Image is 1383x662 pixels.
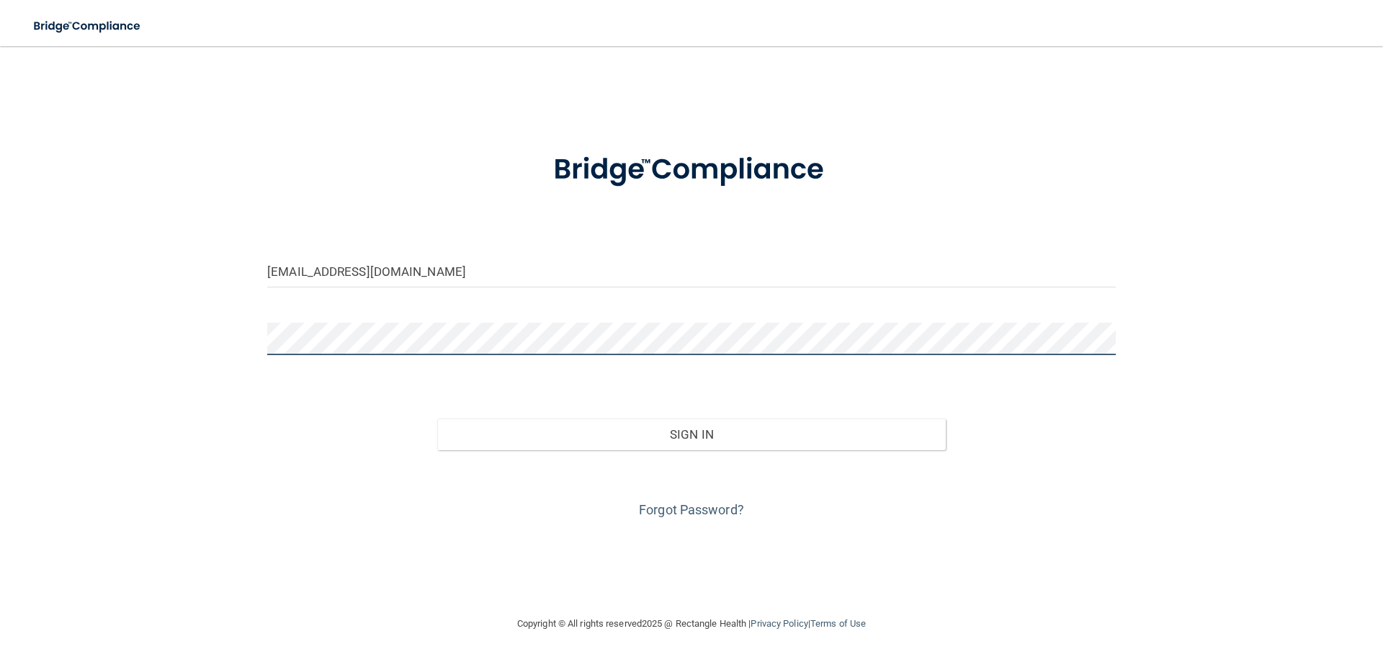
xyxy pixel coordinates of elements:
[810,618,866,629] a: Terms of Use
[267,255,1116,287] input: Email
[437,419,946,450] button: Sign In
[524,133,859,207] img: bridge_compliance_login_screen.278c3ca4.svg
[639,502,744,517] a: Forgot Password?
[429,601,954,647] div: Copyright © All rights reserved 2025 @ Rectangle Health | |
[751,618,807,629] a: Privacy Policy
[22,12,154,41] img: bridge_compliance_login_screen.278c3ca4.svg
